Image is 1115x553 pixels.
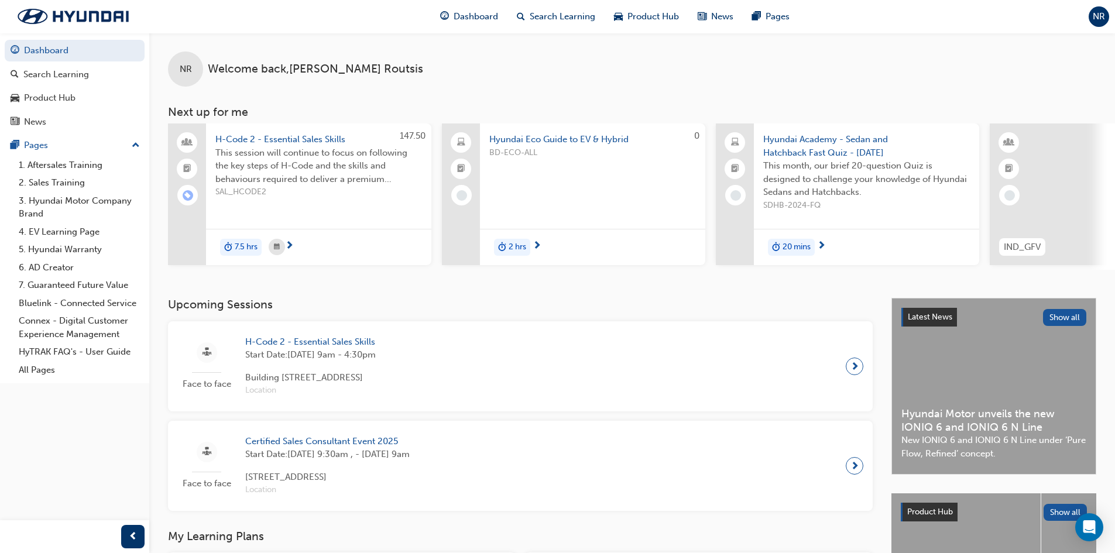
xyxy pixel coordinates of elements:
span: 0 [694,130,699,141]
span: NR [1093,10,1105,23]
span: Dashboard [454,10,498,23]
span: Certified Sales Consultant Event 2025 [245,435,410,448]
a: Dashboard [5,40,145,61]
span: learningRecordVerb_ENROLL-icon [183,190,193,201]
a: Search Learning [5,64,145,85]
span: SDHB-2024-FQ [763,199,970,212]
span: IND_GFV [1004,241,1041,254]
span: duration-icon [772,240,780,255]
a: Latest NewsShow allHyundai Motor unveils the new IONIQ 6 and IONIQ 6 N LineNew IONIQ 6 and IONIQ ... [891,298,1096,475]
span: 2 hrs [509,241,526,254]
span: car-icon [11,93,19,104]
button: Pages [5,135,145,156]
span: up-icon [132,138,140,153]
span: booktick-icon [1005,162,1013,177]
span: Search Learning [530,10,595,23]
div: Pages [24,139,48,152]
a: guage-iconDashboard [431,5,507,29]
span: This month, our brief 20-question Quiz is designed to challenge your knowledge of Hyundai Sedans ... [763,159,970,199]
a: 1. Aftersales Training [14,156,145,174]
span: pages-icon [11,140,19,151]
span: next-icon [817,241,826,252]
a: pages-iconPages [743,5,799,29]
span: booktick-icon [731,162,739,177]
span: Pages [766,10,790,23]
a: HyTRAK FAQ's - User Guide [14,343,145,361]
a: Product Hub [5,87,145,109]
span: duration-icon [224,240,232,255]
span: 147.50 [400,130,426,141]
a: 5. Hyundai Warranty [14,241,145,259]
span: Face to face [177,477,236,490]
span: calendar-icon [274,240,280,255]
a: 0Hyundai Eco Guide to EV & HybridBD-ECO-ALLduration-icon2 hrs [442,123,705,265]
a: Product HubShow all [901,503,1087,521]
div: News [24,115,46,129]
span: sessionType_FACE_TO_FACE-icon [203,345,211,360]
h3: Upcoming Sessions [168,298,873,311]
span: Hyundai Eco Guide to EV & Hybrid [489,133,696,146]
a: Trak [6,4,140,29]
span: prev-icon [129,530,138,544]
a: 3. Hyundai Motor Company Brand [14,192,145,223]
span: pages-icon [752,9,761,24]
span: Hyundai Motor unveils the new IONIQ 6 and IONIQ 6 N Line [901,407,1086,434]
span: laptop-icon [457,135,465,150]
span: Product Hub [627,10,679,23]
a: Face to faceH-Code 2 - Essential Sales SkillsStart Date:[DATE] 9am - 4:30pmBuilding [STREET_ADDRE... [177,331,863,402]
span: next-icon [533,241,541,252]
a: Connex - Digital Customer Experience Management [14,312,145,343]
span: learningRecordVerb_NONE-icon [457,190,467,201]
button: NR [1089,6,1109,27]
span: News [711,10,733,23]
a: 7. Guaranteed Future Value [14,276,145,294]
a: Hyundai Academy - Sedan and Hatchback Fast Quiz - [DATE]This month, our brief 20-question Quiz is... [716,123,979,265]
a: News [5,111,145,133]
span: Latest News [908,312,952,322]
span: learningRecordVerb_NONE-icon [1004,190,1015,201]
span: laptop-icon [731,135,739,150]
span: [STREET_ADDRESS] [245,470,410,484]
a: 2. Sales Training [14,174,145,192]
span: next-icon [850,358,859,375]
span: people-icon [183,135,191,150]
a: 147.50H-Code 2 - Essential Sales SkillsThis session will continue to focus on following the key s... [168,123,431,265]
h3: Next up for me [149,105,1115,119]
a: 6. AD Creator [14,259,145,277]
span: Welcome back , [PERSON_NAME] Routsis [208,63,423,76]
span: SAL_HCODE2 [215,186,422,199]
a: 4. EV Learning Page [14,223,145,241]
span: Location [245,483,410,497]
a: Face to faceCertified Sales Consultant Event 2025Start Date:[DATE] 9:30am , - [DATE] 9am[STREET_A... [177,430,863,502]
span: sessionType_FACE_TO_FACE-icon [203,445,211,459]
span: This session will continue to focus on following the key steps of H-Code and the skills and behav... [215,146,422,186]
span: New IONIQ 6 and IONIQ 6 N Line under ‘Pure Flow, Refined’ concept. [901,434,1086,460]
button: Show all [1044,504,1087,521]
span: car-icon [614,9,623,24]
a: Latest NewsShow all [901,308,1086,327]
h3: My Learning Plans [168,530,873,543]
span: booktick-icon [457,162,465,177]
button: DashboardSearch LearningProduct HubNews [5,37,145,135]
div: Search Learning [23,68,89,81]
span: Location [245,384,376,397]
span: search-icon [517,9,525,24]
span: next-icon [285,241,294,252]
span: next-icon [850,458,859,474]
div: Product Hub [24,91,76,105]
span: 7.5 hrs [235,241,258,254]
span: booktick-icon [183,162,191,177]
span: 20 mins [783,241,811,254]
a: Bluelink - Connected Service [14,294,145,312]
span: Building [STREET_ADDRESS] [245,371,376,384]
span: search-icon [11,70,19,80]
span: news-icon [11,117,19,128]
span: Start Date: [DATE] 9:30am , - [DATE] 9am [245,448,410,461]
span: news-icon [698,9,706,24]
a: news-iconNews [688,5,743,29]
span: duration-icon [498,240,506,255]
span: Face to face [177,377,236,391]
a: car-iconProduct Hub [605,5,688,29]
span: NR [180,63,192,76]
